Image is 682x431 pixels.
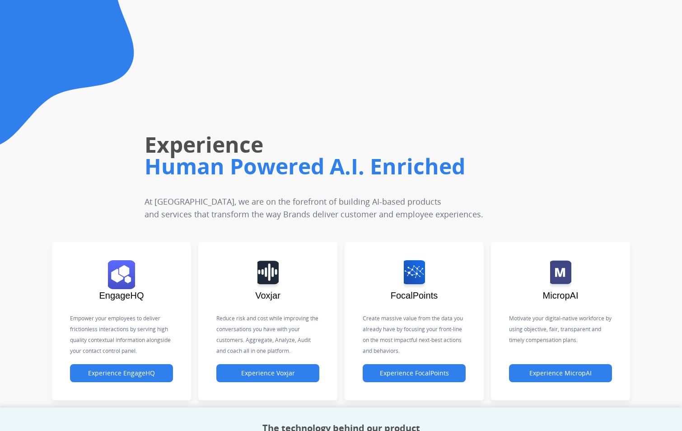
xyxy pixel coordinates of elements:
a: Experience Voxjar [216,370,319,377]
img: logo [550,260,571,289]
h1: Experience [145,130,488,159]
span: FocalPoints [391,290,438,300]
button: Experience Voxjar [216,364,319,382]
p: Create massive value from the data you already have by focusing your front-line on the most impac... [363,313,466,356]
span: MicropAI [543,290,579,300]
span: EngageHQ [99,290,144,300]
p: Motivate your digital-native workforce by using objective, fair, transparent and timely compensat... [509,313,612,346]
img: logo [108,260,135,289]
p: At [GEOGRAPHIC_DATA], we are on the forefront of building AI-based products and services that tra... [145,195,488,220]
a: Experience FocalPoints [363,370,466,377]
span: Voxjar [255,290,280,300]
img: logo [257,260,279,289]
p: Empower your employees to deliver frictionless interactions by serving high quality contextual in... [70,313,173,356]
a: Experience EngageHQ [70,370,173,377]
button: Experience FocalPoints [363,364,466,382]
img: logo [404,260,425,289]
a: Experience MicropAI [509,370,612,377]
button: Experience EngageHQ [70,364,173,382]
p: Reduce risk and cost while improving the conversations you have with your customers. Aggregate, A... [216,313,319,356]
button: Experience MicropAI [509,364,612,382]
h1: Human Powered A.I. Enriched [145,152,488,181]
